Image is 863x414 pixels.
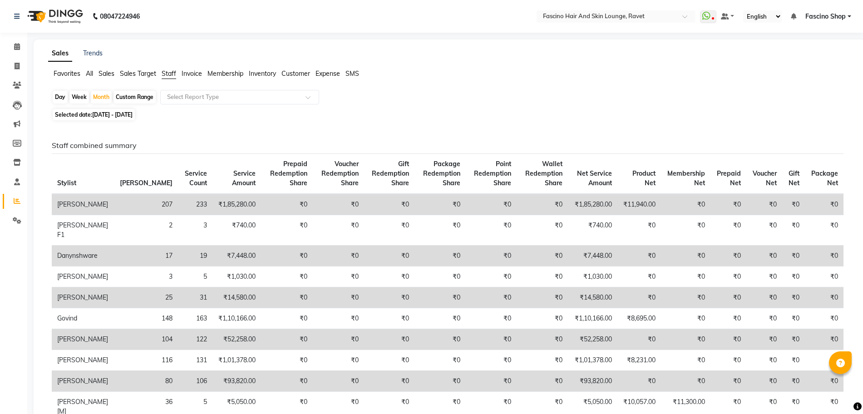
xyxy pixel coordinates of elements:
span: Service Amount [232,169,256,187]
td: 233 [178,194,212,215]
td: ₹0 [710,308,746,329]
span: Net Service Amount [577,169,612,187]
span: Package Redemption Share [423,160,460,187]
td: ₹0 [313,308,364,329]
td: ₹0 [313,215,364,246]
td: ₹0 [746,287,782,308]
div: Custom Range [113,91,156,103]
td: ₹0 [517,371,568,392]
span: Product Net [632,169,656,187]
td: ₹0 [466,215,517,246]
td: ₹0 [364,215,414,246]
span: Inventory [249,69,276,78]
a: Sales [48,45,72,62]
td: 3 [114,266,178,287]
td: ₹1,01,378.00 [568,350,618,371]
td: ₹0 [364,194,414,215]
span: Invoice [182,69,202,78]
td: ₹8,695.00 [617,308,661,329]
span: Voucher Redemption Share [321,160,359,187]
h6: Staff combined summary [52,141,843,150]
td: ₹0 [746,194,782,215]
span: Point Redemption Share [474,160,511,187]
td: ₹0 [466,287,517,308]
td: 122 [178,329,212,350]
span: All [86,69,93,78]
td: ₹1,01,378.00 [212,350,261,371]
td: ₹0 [661,194,710,215]
td: ₹1,030.00 [568,266,618,287]
div: Day [53,91,68,103]
td: 31 [178,287,212,308]
td: ₹0 [261,308,312,329]
td: ₹0 [805,194,843,215]
td: ₹0 [364,371,414,392]
span: Expense [316,69,340,78]
span: Voucher Net [753,169,777,187]
td: 106 [178,371,212,392]
td: ₹0 [261,215,312,246]
td: ₹0 [661,350,710,371]
td: ₹0 [782,194,805,215]
td: ₹0 [782,350,805,371]
td: ₹0 [710,371,746,392]
span: Service Count [185,169,207,187]
td: 19 [178,246,212,266]
span: Staff [162,69,176,78]
td: ₹0 [782,329,805,350]
td: ₹0 [517,350,568,371]
td: ₹0 [414,350,466,371]
td: ₹0 [710,287,746,308]
td: ₹7,448.00 [568,246,618,266]
td: [PERSON_NAME] [52,350,114,371]
td: ₹0 [617,215,661,246]
td: 17 [114,246,178,266]
td: ₹0 [517,194,568,215]
td: ₹0 [661,308,710,329]
td: 3 [178,215,212,246]
td: ₹0 [710,194,746,215]
td: ₹0 [313,371,364,392]
td: 25 [114,287,178,308]
td: ₹1,10,166.00 [212,308,261,329]
iframe: chat widget [825,378,854,405]
span: Customer [281,69,310,78]
td: ₹0 [466,194,517,215]
td: ₹0 [617,287,661,308]
td: 207 [114,194,178,215]
td: ₹52,258.00 [568,329,618,350]
td: ₹0 [805,329,843,350]
td: ₹0 [746,350,782,371]
td: [PERSON_NAME] [52,371,114,392]
span: Prepaid Net [717,169,741,187]
td: [PERSON_NAME] [52,287,114,308]
td: ₹0 [261,287,312,308]
td: ₹0 [364,287,414,308]
td: ₹0 [414,194,466,215]
td: ₹0 [364,266,414,287]
td: ₹0 [466,329,517,350]
td: ₹0 [782,287,805,308]
td: ₹0 [517,246,568,266]
td: ₹8,231.00 [617,350,661,371]
span: SMS [345,69,359,78]
td: ₹0 [466,371,517,392]
td: ₹0 [746,215,782,246]
td: [PERSON_NAME] [52,194,114,215]
td: ₹0 [617,329,661,350]
td: ₹0 [466,246,517,266]
span: Prepaid Redemption Share [270,160,307,187]
td: ₹0 [805,350,843,371]
td: ₹0 [261,350,312,371]
td: [PERSON_NAME] [52,266,114,287]
td: 116 [114,350,178,371]
td: ₹740.00 [568,215,618,246]
td: 5 [178,266,212,287]
a: Trends [83,49,103,57]
td: ₹0 [782,266,805,287]
td: ₹1,10,166.00 [568,308,618,329]
td: ₹0 [414,266,466,287]
td: ₹0 [746,308,782,329]
td: Danynshware [52,246,114,266]
td: ₹0 [617,266,661,287]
